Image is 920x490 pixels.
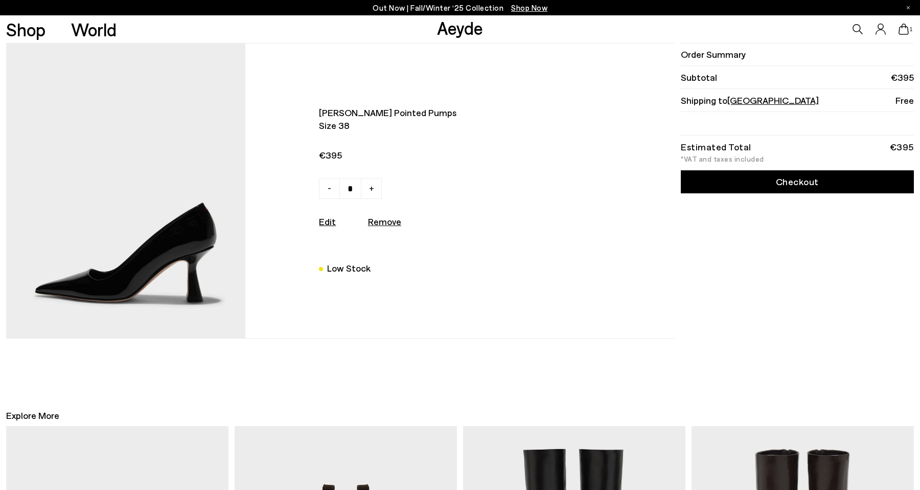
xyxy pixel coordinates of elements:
[681,155,913,163] div: *VAT and taxes included
[328,182,331,194] span: -
[681,94,819,107] span: Shipping to
[373,2,547,14] p: Out Now | Fall/Winter ‘25 Collection
[511,3,547,12] span: Navigate to /collections/new-in
[6,20,45,38] a: Shop
[319,178,340,199] a: -
[681,143,751,150] div: Estimated Total
[895,94,914,107] span: Free
[327,261,371,275] div: Low Stock
[899,24,909,35] a: 1
[319,216,336,227] a: Edit
[681,170,913,193] a: Checkout
[909,27,914,32] span: 1
[71,20,117,38] a: World
[681,43,913,66] li: Order Summary
[6,43,245,338] img: AEYDE-ZANDRA-PATENT-CALF-LEATHER-BLACK-1_a0476ce8-2ae2-45c2-b815-ea52c9cab913_580x.jpg
[727,95,819,106] span: [GEOGRAPHIC_DATA]
[369,182,374,194] span: +
[361,178,382,199] a: +
[319,149,580,162] span: €395
[681,66,913,89] li: Subtotal
[368,216,401,227] u: Remove
[319,119,580,132] span: Size 38
[319,106,580,119] span: [PERSON_NAME] pointed pumps
[891,71,914,84] span: €395
[437,17,483,38] a: Aeyde
[890,143,914,150] div: €395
